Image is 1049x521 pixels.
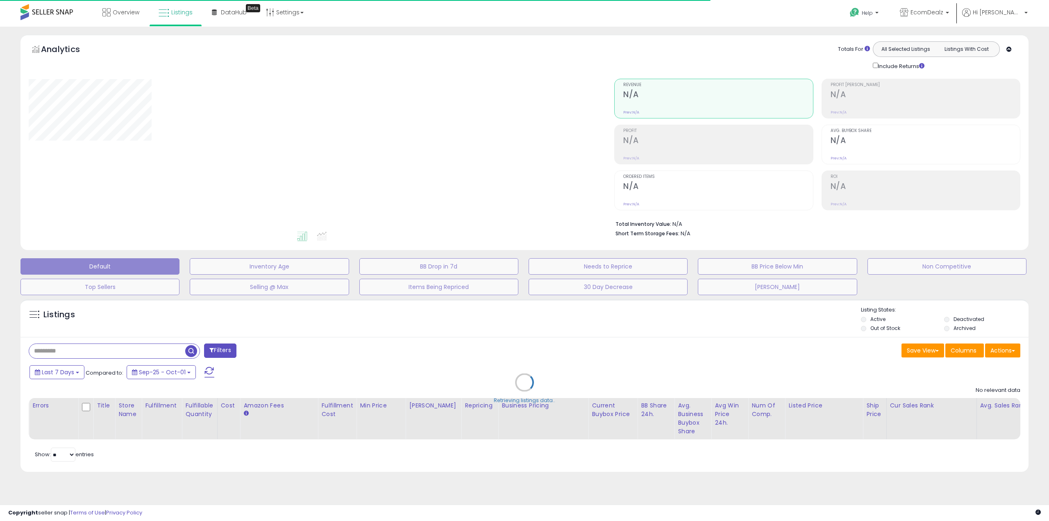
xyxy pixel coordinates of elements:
span: Help [862,9,873,16]
h2: N/A [623,136,813,147]
h2: N/A [831,136,1020,147]
span: ROI [831,175,1020,179]
small: Prev: N/A [831,202,847,207]
small: Prev: N/A [831,156,847,161]
button: BB Price Below Min [698,258,857,275]
button: Items Being Repriced [359,279,518,295]
button: Default [20,258,179,275]
div: Totals For [838,46,870,53]
span: Revenue [623,83,813,87]
span: Ordered Items [623,175,813,179]
b: Total Inventory Value: [615,221,671,228]
button: Non Competitive [867,258,1026,275]
button: Selling @ Max [190,279,349,295]
button: All Selected Listings [875,44,936,55]
span: N/A [681,230,690,237]
h2: N/A [623,90,813,101]
span: Overview [113,8,139,16]
h2: N/A [831,182,1020,193]
a: Hi [PERSON_NAME] [962,8,1028,27]
span: EcomDealz [910,8,943,16]
button: [PERSON_NAME] [698,279,857,295]
a: Help [843,1,887,27]
button: Inventory Age [190,258,349,275]
button: Listings With Cost [936,44,997,55]
h2: N/A [623,182,813,193]
h2: N/A [831,90,1020,101]
small: Prev: N/A [623,110,639,115]
b: Short Term Storage Fees: [615,230,679,237]
button: Needs to Reprice [529,258,688,275]
i: Get Help [849,7,860,18]
small: Prev: N/A [623,156,639,161]
span: Avg. Buybox Share [831,129,1020,133]
span: DataHub [221,8,247,16]
span: Profit [623,129,813,133]
button: 30 Day Decrease [529,279,688,295]
button: Top Sellers [20,279,179,295]
button: BB Drop in 7d [359,258,518,275]
div: Include Returns [867,61,934,71]
div: Retrieving listings data.. [494,397,555,404]
h5: Analytics [41,43,96,57]
li: N/A [615,218,1014,228]
small: Prev: N/A [831,110,847,115]
span: Profit [PERSON_NAME] [831,83,1020,87]
span: Hi [PERSON_NAME] [973,8,1022,16]
small: Prev: N/A [623,202,639,207]
span: Listings [171,8,193,16]
div: Tooltip anchor [246,4,260,12]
